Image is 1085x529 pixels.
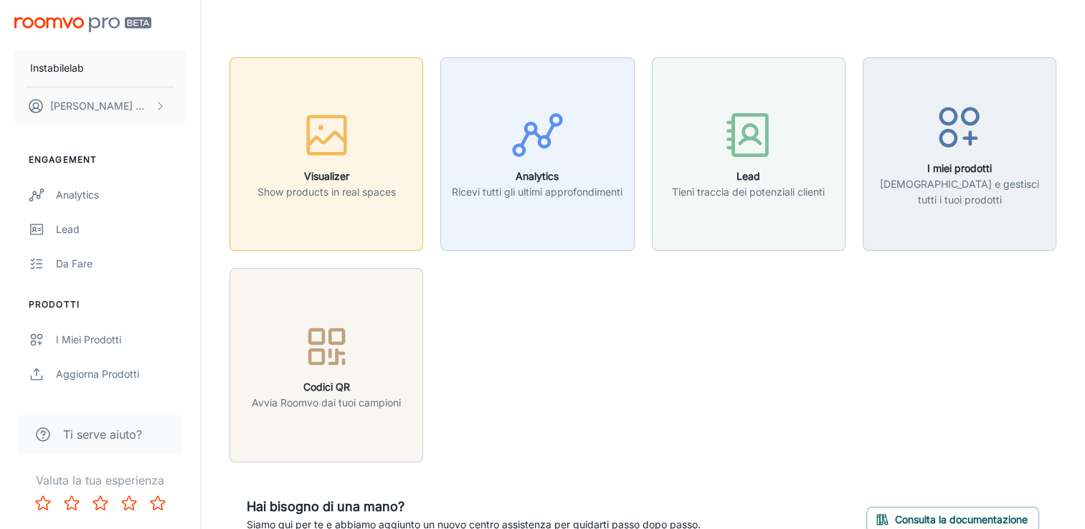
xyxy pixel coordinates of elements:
p: Valuta la tua esperienza [11,472,189,489]
button: [PERSON_NAME] Menin [14,87,186,125]
h6: Visualizer [257,168,396,184]
div: Aggiorna prodotti [56,366,186,382]
span: Ti serve aiuto? [63,426,142,443]
a: Consulta la documentazione [866,511,1039,525]
div: Da fare [56,256,186,272]
a: I miei prodotti[DEMOGRAPHIC_DATA] e gestisci tutti i tuoi prodotti [863,146,1056,161]
button: I miei prodotti[DEMOGRAPHIC_DATA] e gestisci tutti i tuoi prodotti [863,57,1056,251]
a: Codici QRAvvia Roomvo dai tuoi campioni [229,357,423,371]
button: Rate 1 star [29,489,57,518]
a: AnalyticsRicevi tutti gli ultimi approfondimenti [440,146,634,161]
button: LeadTieni traccia dei potenziali clienti [652,57,845,251]
button: Rate 3 star [86,489,115,518]
div: I miei prodotti [56,332,186,348]
img: Roomvo PRO Beta [14,17,151,32]
h6: Hai bisogno di una mano? [247,497,701,517]
button: Rate 5 star [143,489,172,518]
a: LeadTieni traccia dei potenziali clienti [652,146,845,161]
button: Codici QRAvvia Roomvo dai tuoi campioni [229,268,423,462]
h6: Analytics [452,168,622,184]
button: VisualizerShow products in real spaces [229,57,423,251]
div: Analytics [56,187,186,203]
button: Rate 2 star [57,489,86,518]
p: [DEMOGRAPHIC_DATA] e gestisci tutti i tuoi prodotti [872,176,1047,208]
p: Instabilelab [30,60,84,76]
h6: Lead [672,168,825,184]
button: Rate 4 star [115,489,143,518]
button: Instabilelab [14,49,186,87]
p: Show products in real spaces [257,184,396,200]
h6: Codici QR [252,379,401,395]
button: AnalyticsRicevi tutti gli ultimi approfondimenti [440,57,634,251]
p: Tieni traccia dei potenziali clienti [672,184,825,200]
p: [PERSON_NAME] Menin [50,98,151,114]
p: Ricevi tutti gli ultimi approfondimenti [452,184,622,200]
p: Avvia Roomvo dai tuoi campioni [252,395,401,411]
h6: I miei prodotti [872,161,1047,176]
div: Lead [56,221,186,237]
